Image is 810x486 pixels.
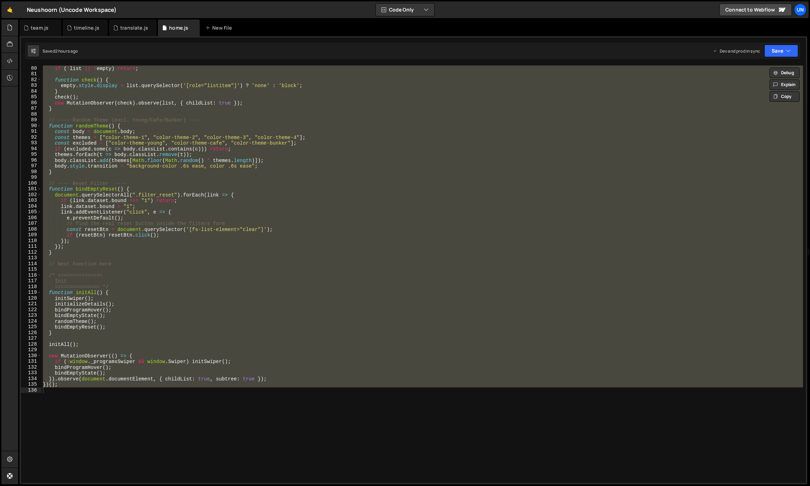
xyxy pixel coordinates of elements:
[21,83,41,88] div: 83
[21,134,41,140] div: 92
[21,364,41,370] div: 132
[21,267,41,272] div: 115
[21,232,41,238] div: 109
[21,192,41,198] div: 102
[120,24,148,31] div: translate.js
[205,24,235,31] div: New File
[21,370,41,376] div: 133
[770,91,800,102] button: Copy
[21,140,41,146] div: 93
[21,358,41,364] div: 131
[21,215,41,221] div: 106
[21,376,41,382] div: 134
[713,48,760,54] div: Dev and prod in sync
[21,157,41,163] div: 96
[169,24,188,31] div: home.js
[21,272,41,278] div: 116
[21,111,41,117] div: 88
[21,65,41,71] div: 80
[21,387,41,393] div: 136
[21,198,41,203] div: 103
[55,48,78,54] div: 2 hours ago
[21,71,41,77] div: 81
[21,381,41,387] div: 135
[794,3,807,16] a: Un
[21,318,41,324] div: 124
[21,186,41,192] div: 101
[376,3,434,16] button: Code Only
[21,77,41,83] div: 82
[21,307,41,313] div: 122
[27,6,116,14] div: Neushoorn (Uncode Workspace)
[21,221,41,226] div: 107
[719,3,792,16] a: Connect to Webflow
[21,353,41,359] div: 130
[74,24,99,31] div: timeline.js
[21,238,41,244] div: 110
[21,123,41,129] div: 90
[21,209,41,215] div: 105
[21,335,41,341] div: 127
[764,45,798,57] button: Save
[21,175,41,180] div: 99
[770,79,800,90] button: Explain
[31,24,48,31] div: team.js
[21,244,41,249] div: 111
[21,278,41,284] div: 117
[21,284,41,290] div: 118
[21,249,41,255] div: 112
[21,169,41,175] div: 98
[21,94,41,100] div: 85
[21,330,41,336] div: 126
[21,341,41,347] div: 128
[21,129,41,134] div: 91
[21,203,41,209] div: 104
[21,347,41,353] div: 129
[21,255,41,261] div: 113
[21,163,41,169] div: 97
[21,100,41,106] div: 86
[21,290,41,295] div: 119
[21,295,41,301] div: 120
[21,301,41,307] div: 121
[21,226,41,232] div: 108
[21,180,41,186] div: 100
[21,106,41,111] div: 87
[21,152,41,157] div: 95
[21,117,41,123] div: 89
[21,324,41,330] div: 125
[21,88,41,94] div: 84
[21,313,41,318] div: 123
[1,1,18,18] a: 🤙
[43,48,78,54] div: Saved
[21,146,41,152] div: 94
[770,68,800,78] button: Debug
[21,261,41,267] div: 114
